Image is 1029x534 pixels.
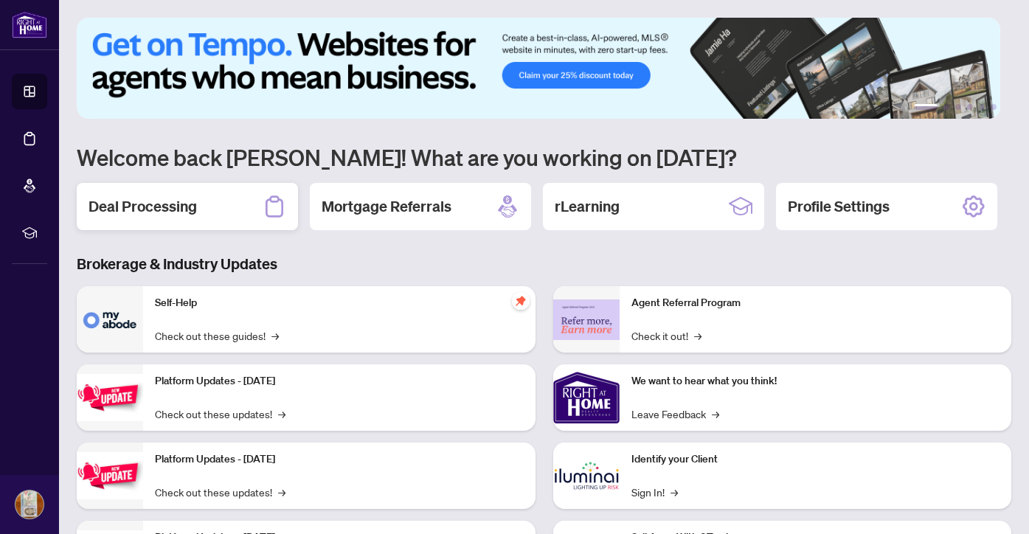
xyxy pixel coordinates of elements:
[555,196,620,217] h2: rLearning
[155,451,524,468] p: Platform Updates - [DATE]
[155,406,285,422] a: Check out these updates!→
[553,299,620,340] img: Agent Referral Program
[712,406,719,422] span: →
[77,374,143,420] img: Platform Updates - July 21, 2025
[155,484,285,500] a: Check out these updates!→
[671,484,678,500] span: →
[12,11,47,38] img: logo
[914,104,938,110] button: 1
[271,327,279,344] span: →
[631,406,719,422] a: Leave Feedback→
[278,406,285,422] span: →
[77,254,1011,274] h3: Brokerage & Industry Updates
[631,484,678,500] a: Sign In!→
[77,286,143,353] img: Self-Help
[77,18,1000,119] img: Slide 0
[89,196,197,217] h2: Deal Processing
[631,327,701,344] a: Check it out!→
[77,452,143,499] img: Platform Updates - July 8, 2025
[15,490,44,519] img: Profile Icon
[155,295,524,311] p: Self-Help
[991,104,997,110] button: 6
[553,443,620,509] img: Identify your Client
[631,451,1000,468] p: Identify your Client
[943,104,949,110] button: 2
[322,196,451,217] h2: Mortgage Referrals
[979,104,985,110] button: 5
[155,373,524,389] p: Platform Updates - [DATE]
[278,484,285,500] span: →
[967,104,973,110] button: 4
[694,327,701,344] span: →
[631,295,1000,311] p: Agent Referral Program
[512,292,530,310] span: pushpin
[77,143,1011,171] h1: Welcome back [PERSON_NAME]! What are you working on [DATE]?
[631,373,1000,389] p: We want to hear what you think!
[553,364,620,431] img: We want to hear what you think!
[788,196,890,217] h2: Profile Settings
[155,327,279,344] a: Check out these guides!→
[955,104,961,110] button: 3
